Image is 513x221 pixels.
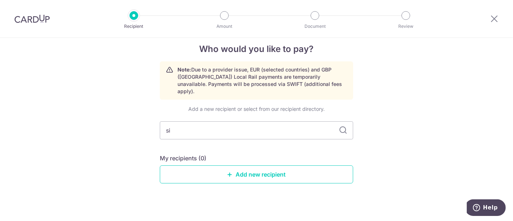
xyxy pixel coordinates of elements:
iframe: Opens a widget where you can find more information [467,199,506,217]
input: Search for any recipient here [160,121,353,139]
div: Add a new recipient or select from our recipient directory. [160,105,353,113]
p: Review [379,23,433,30]
p: Recipient [107,23,161,30]
strong: Note: [177,66,191,73]
h5: My recipients (0) [160,154,206,162]
p: Document [288,23,342,30]
img: CardUp [14,14,50,23]
h4: Who would you like to pay? [160,43,353,56]
a: Add new recipient [160,165,353,183]
p: Due to a provider issue, EUR (selected countries) and GBP ([GEOGRAPHIC_DATA]) Local Rail payments... [177,66,347,95]
p: Amount [198,23,251,30]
